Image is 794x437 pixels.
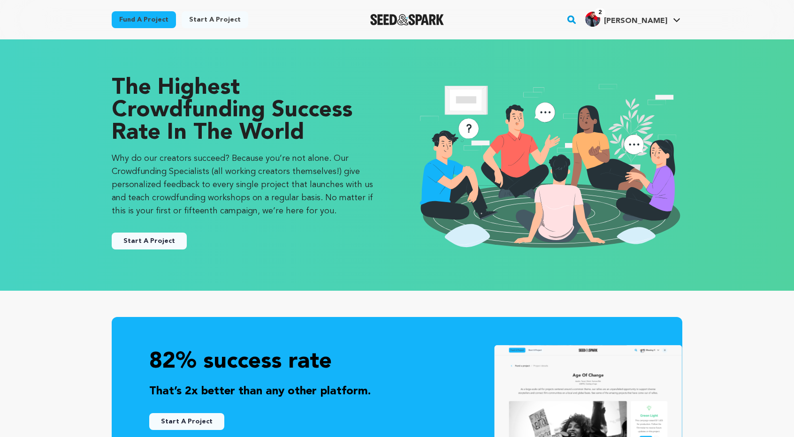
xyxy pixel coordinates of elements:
[112,77,378,144] p: The Highest Crowdfunding Success Rate in the World
[149,413,224,430] button: Start A Project
[182,11,248,28] a: Start a project
[370,14,444,25] img: Seed&Spark Logo Dark Mode
[604,17,667,25] span: [PERSON_NAME]
[416,77,682,253] img: seedandspark start project illustration image
[583,10,682,30] span: Jamal W.'s Profile
[585,12,667,27] div: Jamal W.'s Profile
[112,152,378,218] p: Why do our creators succeed? Because you’re not alone. Our Crowdfunding Specialists (all working ...
[595,8,605,17] span: 2
[112,233,187,249] button: Start A Project
[112,11,176,28] a: Fund a project
[583,10,682,27] a: Jamal W.'s Profile
[370,14,444,25] a: Seed&Spark Homepage
[585,12,600,27] img: 20191206-113805_Gallery.jpg
[149,347,645,377] p: 82% success rate
[149,383,645,400] p: That’s 2x better than any other platform.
